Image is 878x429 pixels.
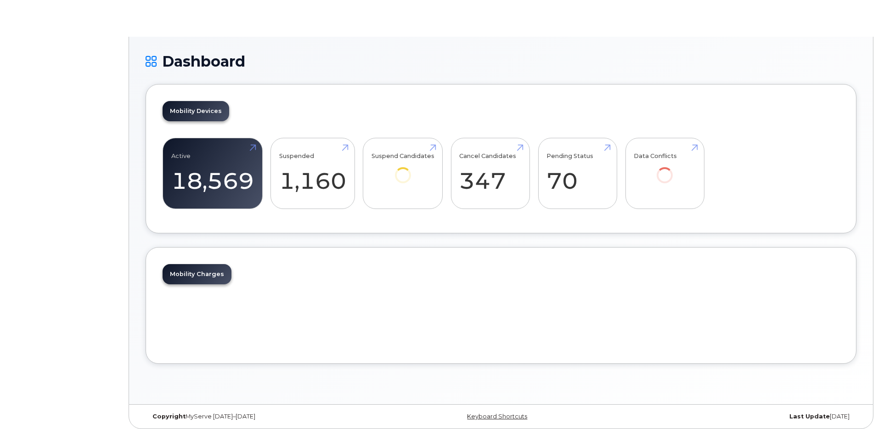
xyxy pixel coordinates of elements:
a: Pending Status 70 [546,143,608,204]
strong: Last Update [789,413,830,420]
a: Active 18,569 [171,143,254,204]
a: Data Conflicts [634,143,696,196]
a: Mobility Charges [163,264,231,284]
strong: Copyright [152,413,186,420]
div: MyServe [DATE]–[DATE] [146,413,383,420]
div: [DATE] [619,413,856,420]
a: Cancel Candidates 347 [459,143,521,204]
h1: Dashboard [146,53,856,69]
a: Suspended 1,160 [279,143,346,204]
a: Mobility Devices [163,101,229,121]
a: Suspend Candidates [371,143,434,196]
a: Keyboard Shortcuts [467,413,527,420]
